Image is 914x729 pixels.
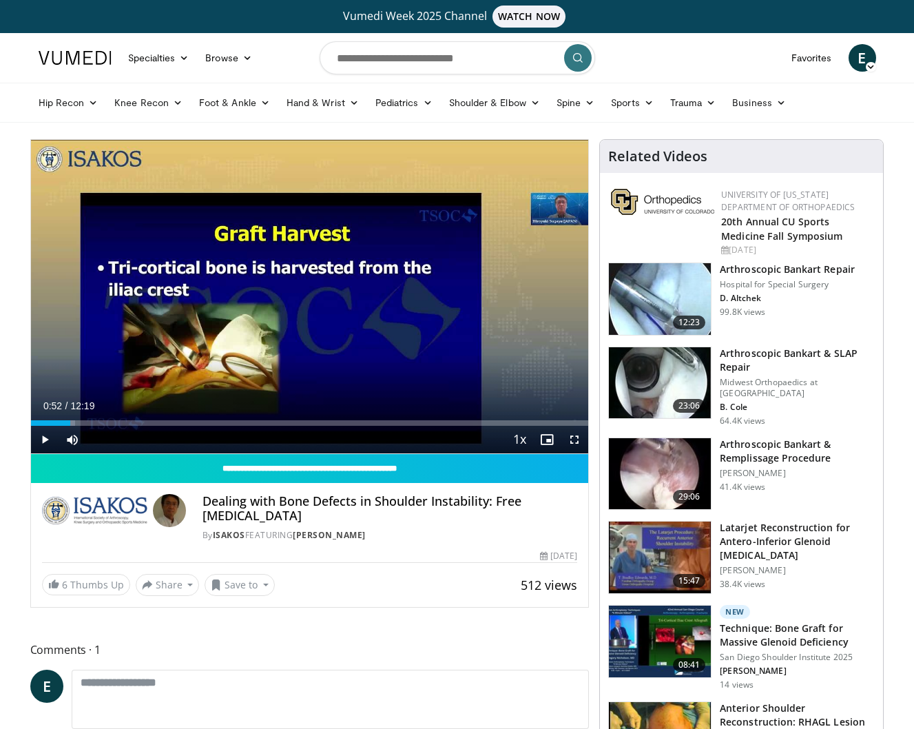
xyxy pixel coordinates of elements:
p: San Diego Shoulder Institute 2025 [720,652,875,663]
a: Hand & Wrist [278,89,367,116]
a: Trauma [662,89,725,116]
a: Specialties [120,44,198,72]
span: WATCH NOW [492,6,565,28]
button: Enable picture-in-picture mode [533,426,561,453]
p: 38.4K views [720,579,765,590]
a: Business [724,89,794,116]
button: Playback Rate [506,426,533,453]
img: Avatar [153,494,186,527]
span: Comments 1 [30,641,590,659]
span: 12:23 [673,316,706,329]
p: 14 views [720,679,754,690]
a: [PERSON_NAME] [293,529,366,541]
a: 23:06 Arthroscopic Bankart & SLAP Repair Midwest Orthopaedics at [GEOGRAPHIC_DATA] B. Cole 64.4K ... [608,347,875,427]
button: Save to [205,574,275,596]
img: 068392e2-30db-45b7-b151-068b993ae4d9.150x105_q85_crop-smart_upscale.jpg [609,606,711,677]
a: 12:23 Arthroscopic Bankart Repair Hospital for Special Surgery D. Altchek 99.8K views [608,263,875,336]
h3: Arthroscopic Bankart Repair [720,263,855,276]
a: 29:06 Arthroscopic Bankart & Remplissage Procedure [PERSON_NAME] 41.4K views [608,438,875,511]
a: 08:41 New Technique: Bone Graft for Massive Glenoid Deficiency San Diego Shoulder Institute 2025 ... [608,605,875,690]
span: 12:19 [70,400,94,411]
a: Sports [603,89,662,116]
h3: Technique: Bone Graft for Massive Glenoid Deficiency [720,622,875,649]
div: [DATE] [721,244,872,256]
span: 23:06 [673,399,706,413]
p: [PERSON_NAME] [720,565,875,576]
img: ISAKOS [42,494,147,527]
h4: Dealing with Bone Defects in Shoulder Instability: Free [MEDICAL_DATA] [202,494,577,524]
img: VuMedi Logo [39,51,112,65]
a: Pediatrics [367,89,441,116]
p: 41.4K views [720,482,765,493]
h3: Arthroscopic Bankart & SLAP Repair [720,347,875,374]
div: [DATE] [540,550,577,562]
p: B. Cole [720,402,875,413]
img: 355603a8-37da-49b6-856f-e00d7e9307d3.png.150x105_q85_autocrop_double_scale_upscale_version-0.2.png [611,189,714,215]
a: Hip Recon [30,89,107,116]
a: Vumedi Week 2025 ChannelWATCH NOW [41,6,874,28]
span: 0:52 [43,400,62,411]
a: ISAKOS [213,529,245,541]
p: D. Altchek [720,293,855,304]
a: Shoulder & Elbow [441,89,548,116]
a: E [30,670,63,703]
span: 08:41 [673,658,706,672]
img: wolf_3.png.150x105_q85_crop-smart_upscale.jpg [609,438,711,510]
p: [PERSON_NAME] [720,468,875,479]
a: 20th Annual CU Sports Medicine Fall Symposium [721,215,842,243]
a: Foot & Ankle [191,89,278,116]
span: 29:06 [673,490,706,504]
input: Search topics, interventions [320,41,595,74]
p: [PERSON_NAME] [720,666,875,677]
span: / [65,400,68,411]
div: Progress Bar [31,420,589,426]
span: 6 [62,578,67,591]
a: Knee Recon [106,89,191,116]
p: New [720,605,750,619]
div: By FEATURING [202,529,577,542]
h3: Latarjet Reconstruction for Antero-Inferior Glenoid [MEDICAL_DATA] [720,521,875,562]
a: 15:47 Latarjet Reconstruction for Antero-Inferior Glenoid [MEDICAL_DATA] [PERSON_NAME] 38.4K views [608,521,875,594]
a: E [849,44,876,72]
a: University of [US_STATE] Department of Orthopaedics [721,189,855,213]
a: 6 Thumbs Up [42,574,130,595]
p: 64.4K views [720,415,765,427]
img: 10039_3.png.150x105_q85_crop-smart_upscale.jpg [609,263,711,335]
a: Browse [197,44,260,72]
p: 99.8K views [720,307,765,318]
h3: Arthroscopic Bankart & Remplissage Procedure [720,438,875,465]
button: Fullscreen [561,426,588,453]
button: Share [136,574,200,596]
span: 512 views [521,577,577,593]
p: Hospital for Special Surgery [720,279,855,290]
button: Play [31,426,59,453]
video-js: Video Player [31,140,589,454]
p: Midwest Orthopaedics at [GEOGRAPHIC_DATA] [720,377,875,399]
h4: Related Videos [608,148,707,165]
img: 38708_0000_3.png.150x105_q85_crop-smart_upscale.jpg [609,522,711,593]
span: 15:47 [673,574,706,588]
a: Spine [548,89,603,116]
a: Favorites [783,44,840,72]
button: Mute [59,426,86,453]
img: cole_0_3.png.150x105_q85_crop-smart_upscale.jpg [609,347,711,419]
